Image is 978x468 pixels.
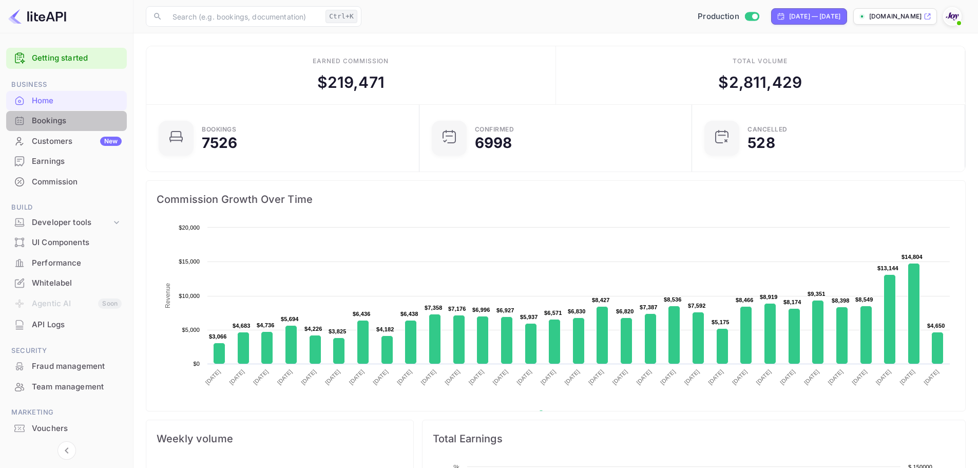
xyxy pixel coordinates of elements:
div: New [100,137,122,146]
text: [DATE] [827,368,844,386]
text: [DATE] [611,368,629,386]
text: $20,000 [179,224,200,231]
div: Performance [6,253,127,273]
div: CANCELLED [747,126,788,133]
text: $13,144 [877,265,899,271]
text: [DATE] [491,368,509,386]
div: Customers [32,136,122,147]
span: Marketing [6,407,127,418]
text: $4,683 [233,323,251,329]
div: Switch to Sandbox mode [694,11,763,23]
text: [DATE] [803,368,820,386]
input: Search (e.g. bookings, documentation) [166,6,321,27]
div: 6998 [475,136,512,150]
div: Fraud management [6,357,127,377]
div: Team management [6,377,127,397]
text: $9,351 [808,291,826,297]
text: $7,387 [640,304,658,310]
span: Build [6,202,127,213]
div: Ctrl+K [325,10,357,23]
a: CustomersNew [6,132,127,151]
text: [DATE] [635,368,653,386]
text: $8,536 [664,296,682,303]
div: API Logs [32,319,122,331]
text: [DATE] [731,368,749,386]
div: Team management [32,381,122,393]
p: [DOMAIN_NAME] [869,12,922,21]
text: [DATE] [707,368,724,386]
div: 7526 [202,136,238,150]
text: [DATE] [396,368,413,386]
text: $6,571 [544,310,562,316]
text: Revenue [548,410,574,418]
div: Bookings [32,115,122,127]
text: [DATE] [755,368,773,386]
img: With Joy [944,8,961,25]
text: $10,000 [179,293,200,299]
span: Total Earnings [433,430,955,447]
text: [DATE] [204,368,222,386]
a: Bookings [6,111,127,130]
text: $4,650 [927,323,945,329]
div: Confirmed [475,126,514,133]
text: [DATE] [444,368,461,386]
div: Home [32,95,122,107]
text: $4,226 [304,326,322,332]
span: Commission Growth Over Time [157,191,955,208]
text: $3,825 [329,328,347,334]
a: Fraud management [6,357,127,376]
text: $5,000 [182,327,200,333]
div: Earnings [6,152,127,172]
text: [DATE] [348,368,366,386]
div: Vouchers [32,423,122,435]
text: $4,736 [257,322,275,328]
div: Vouchers [6,419,127,439]
div: Click to change the date range period [771,8,847,25]
text: $6,820 [616,308,634,314]
span: Business [6,79,127,90]
text: [DATE] [252,368,270,386]
div: UI Components [6,233,127,253]
a: Performance [6,253,127,272]
a: Earnings [6,152,127,171]
div: UI Components [32,237,122,249]
text: $7,592 [688,303,706,309]
div: $ 2,811,429 [718,71,802,94]
text: [DATE] [683,368,701,386]
div: API Logs [6,315,127,335]
text: $15,000 [179,258,200,265]
text: $4,182 [376,326,394,332]
text: $5,175 [712,319,730,325]
div: Earnings [32,156,122,167]
div: Home [6,91,127,111]
div: Commission [6,172,127,192]
text: $6,927 [496,307,514,313]
text: [DATE] [228,368,245,386]
text: [DATE] [515,368,533,386]
div: 528 [747,136,775,150]
text: $14,804 [902,254,923,260]
text: [DATE] [779,368,796,386]
a: Team management [6,377,127,396]
span: Weekly volume [157,430,403,447]
text: [DATE] [659,368,677,386]
a: API Logs [6,315,127,334]
text: $6,830 [568,308,586,314]
div: Getting started [6,48,127,69]
a: Getting started [32,52,122,64]
text: [DATE] [468,368,485,386]
div: Commission [32,176,122,188]
div: Earned commission [313,57,389,66]
text: [DATE] [923,368,940,386]
text: $3,066 [209,333,227,340]
div: Total volume [733,57,788,66]
a: Commission [6,172,127,191]
div: CustomersNew [6,132,127,152]
text: Revenue [164,283,171,308]
a: Whitelabel [6,273,127,292]
div: Whitelabel [32,277,122,289]
div: Whitelabel [6,273,127,293]
text: $8,466 [736,297,754,303]
text: $6,436 [353,311,371,317]
text: [DATE] [324,368,341,386]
